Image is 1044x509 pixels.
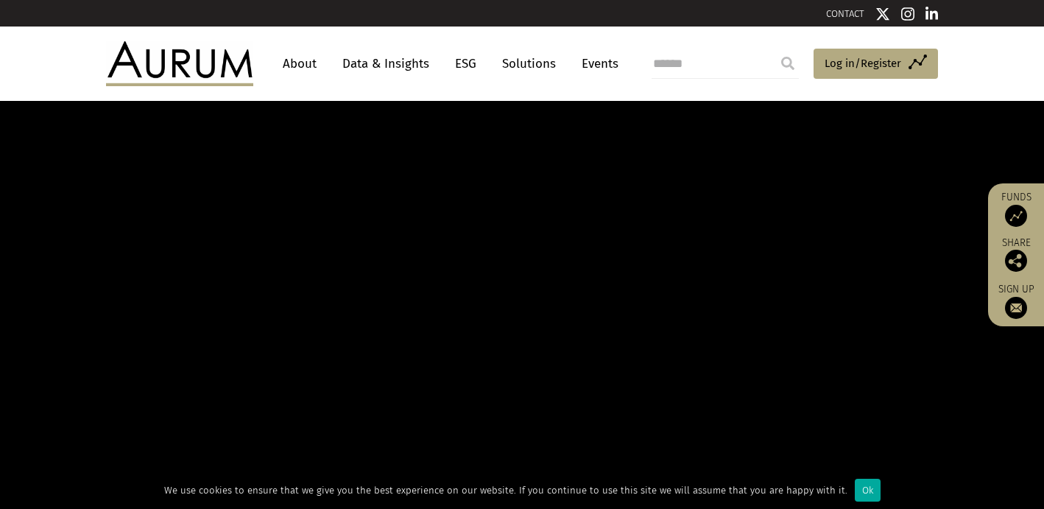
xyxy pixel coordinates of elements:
a: Solutions [495,50,563,77]
div: Ok [855,479,881,502]
span: Log in/Register [825,55,901,72]
div: Share [995,238,1037,272]
a: Data & Insights [335,50,437,77]
a: About [275,50,324,77]
a: ESG [448,50,484,77]
img: Instagram icon [901,7,914,21]
img: Aurum [106,41,253,85]
a: CONTACT [826,8,864,19]
img: Linkedin icon [925,7,939,21]
img: Access Funds [1005,205,1027,227]
img: Sign up to our newsletter [1005,297,1027,319]
a: Log in/Register [814,49,938,80]
a: Sign up [995,283,1037,319]
a: Events [574,50,618,77]
img: Twitter icon [875,7,890,21]
input: Submit [773,49,803,78]
img: Share this post [1005,250,1027,272]
a: Funds [995,191,1037,227]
